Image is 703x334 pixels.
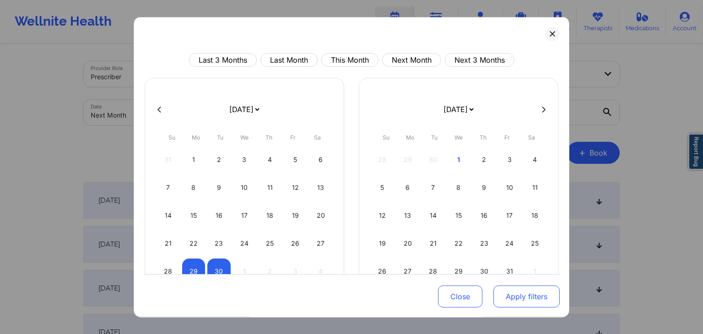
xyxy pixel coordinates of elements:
abbr: Monday [192,134,200,141]
div: Wed Sep 03 2025 [233,147,256,172]
div: Sun Sep 14 2025 [157,203,180,228]
div: Fri Sep 12 2025 [284,175,307,200]
div: Fri Oct 31 2025 [498,259,521,284]
div: Fri Sep 26 2025 [284,231,307,256]
div: Mon Sep 29 2025 [182,259,205,284]
div: Mon Oct 06 2025 [396,175,420,200]
div: Sun Sep 21 2025 [157,231,180,256]
div: Sat Sep 27 2025 [309,231,332,256]
abbr: Sunday [168,134,175,141]
div: Wed Sep 17 2025 [233,203,256,228]
button: This Month [321,53,379,67]
div: Thu Oct 30 2025 [472,259,496,284]
div: Tue Oct 28 2025 [422,259,445,284]
div: Thu Oct 02 2025 [472,147,496,172]
div: Sat Oct 18 2025 [523,203,546,228]
abbr: Thursday [480,134,487,141]
div: Tue Sep 09 2025 [207,175,231,200]
div: Thu Sep 11 2025 [258,175,281,200]
abbr: Friday [504,134,510,141]
div: Sun Sep 07 2025 [157,175,180,200]
abbr: Monday [406,134,414,141]
div: Sat Oct 04 2025 [523,147,546,172]
div: Mon Oct 20 2025 [396,231,420,256]
div: Wed Sep 24 2025 [233,231,256,256]
button: Close [438,286,482,308]
div: Mon Sep 22 2025 [182,231,205,256]
div: Thu Oct 23 2025 [472,231,496,256]
div: Wed Oct 15 2025 [447,203,470,228]
div: Fri Oct 24 2025 [498,231,521,256]
div: Sat Sep 06 2025 [309,147,332,172]
div: Thu Sep 04 2025 [258,147,281,172]
div: Sun Oct 26 2025 [371,259,394,284]
abbr: Saturday [314,134,321,141]
div: Fri Oct 17 2025 [498,203,521,228]
div: Tue Sep 30 2025 [207,259,231,284]
abbr: Friday [290,134,296,141]
abbr: Tuesday [217,134,223,141]
div: Wed Oct 08 2025 [447,175,470,200]
div: Tue Oct 14 2025 [422,203,445,228]
div: Mon Sep 15 2025 [182,203,205,228]
div: Tue Sep 23 2025 [207,231,231,256]
div: Fri Oct 03 2025 [498,147,521,172]
div: Sat Sep 20 2025 [309,203,332,228]
button: Next Month [382,53,441,67]
div: Tue Oct 07 2025 [422,175,445,200]
div: Thu Sep 18 2025 [258,203,281,228]
div: Fri Oct 10 2025 [498,175,521,200]
div: Thu Oct 16 2025 [472,203,496,228]
div: Thu Oct 09 2025 [472,175,496,200]
div: Fri Sep 19 2025 [284,203,307,228]
div: Wed Oct 01 2025 [447,147,470,172]
div: Tue Sep 02 2025 [207,147,231,172]
div: Tue Oct 21 2025 [422,231,445,256]
abbr: Thursday [265,134,272,141]
div: Mon Oct 13 2025 [396,203,420,228]
div: Sun Oct 12 2025 [371,203,394,228]
div: Sun Oct 05 2025 [371,175,394,200]
abbr: Sunday [383,134,389,141]
button: Next 3 Months [445,53,514,67]
div: Wed Sep 10 2025 [233,175,256,200]
button: Last 3 Months [189,53,257,67]
div: Fri Sep 05 2025 [284,147,307,172]
abbr: Saturday [528,134,535,141]
div: Sun Oct 19 2025 [371,231,394,256]
button: Last Month [260,53,318,67]
div: Sun Sep 28 2025 [157,259,180,284]
div: Mon Sep 08 2025 [182,175,205,200]
button: Apply filters [493,286,560,308]
div: Tue Sep 16 2025 [207,203,231,228]
div: Sat Oct 11 2025 [523,175,546,200]
div: Sat Oct 25 2025 [523,231,546,256]
div: Sat Sep 13 2025 [309,175,332,200]
div: Wed Oct 29 2025 [447,259,470,284]
div: Mon Sep 01 2025 [182,147,205,172]
div: Thu Sep 25 2025 [258,231,281,256]
div: Wed Oct 22 2025 [447,231,470,256]
abbr: Tuesday [431,134,438,141]
abbr: Wednesday [240,134,249,141]
abbr: Wednesday [454,134,463,141]
div: Mon Oct 27 2025 [396,259,420,284]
